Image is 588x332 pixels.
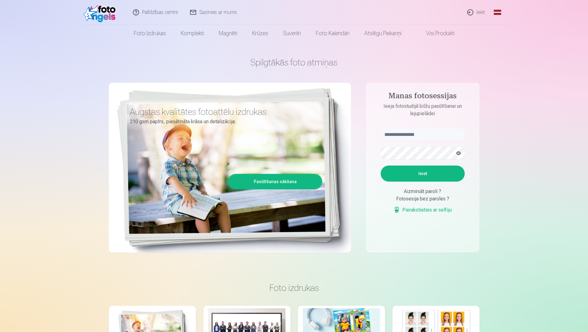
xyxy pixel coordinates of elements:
p: Ieeja fotostudijā bilžu pasūtīšanai un lejupielādei [374,103,471,117]
a: Pasūtīšanas sākšana [229,175,321,188]
h3: Foto izdrukas [114,282,475,293]
a: Krūzes [245,25,276,42]
a: Visi produkti [409,25,462,42]
a: Pierakstieties ar selfiju [394,206,452,214]
h1: Spilgtākās foto atmiņas [109,57,480,68]
div: Aizmirsāt paroli ? [381,188,465,195]
h4: Manas fotosessijas [374,91,471,103]
a: Foto kalendāri [308,25,357,42]
div: Fotosesija bez paroles ? [381,195,465,203]
p: 210 gsm papīrs, piesātināta krāsa un detalizācija [130,117,318,126]
a: Atslēgu piekariņi [357,25,409,42]
a: Magnēti [211,25,245,42]
h3: Augstas kvalitātes fotoattēlu izdrukas [130,106,318,117]
img: /fa1 [83,2,119,22]
a: Suvenīri [276,25,308,42]
a: Komplekti [173,25,211,42]
a: Foto izdrukas [126,25,173,42]
button: Ieiet [381,166,465,182]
